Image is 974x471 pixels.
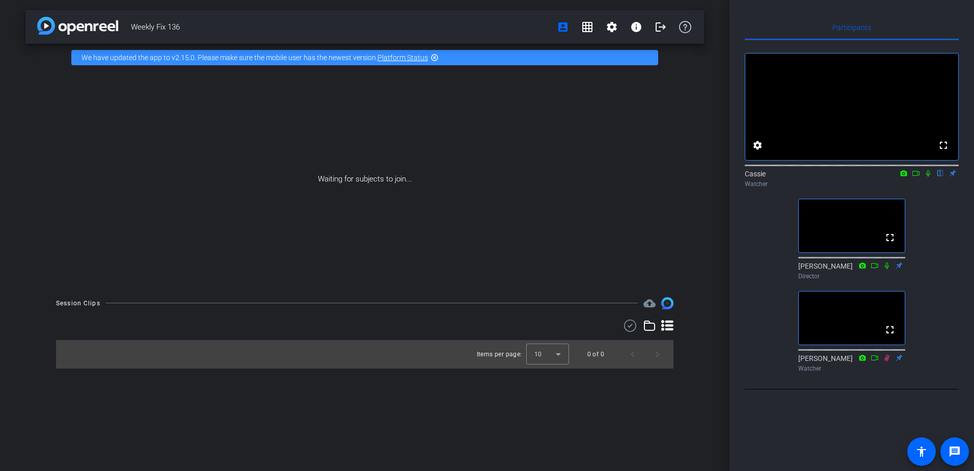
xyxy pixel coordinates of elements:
[645,342,669,367] button: Next page
[798,272,905,281] div: Director
[884,231,896,244] mat-icon: fullscreen
[798,364,905,373] div: Watcher
[477,349,522,359] div: Items per page:
[745,169,959,189] div: Cassie
[606,21,618,33] mat-icon: settings
[643,297,656,309] span: Destinations for your clips
[751,139,764,151] mat-icon: settings
[934,168,946,177] mat-icon: flip
[71,50,658,65] div: We have updated the app to v2.15.0. Please make sure the mobile user has the newest version.
[798,353,905,373] div: [PERSON_NAME]
[915,446,928,458] mat-icon: accessibility
[798,261,905,281] div: [PERSON_NAME]
[620,342,645,367] button: Previous page
[131,17,551,37] span: Weekly Fix 136
[557,21,569,33] mat-icon: account_box
[832,24,871,31] span: Participants
[655,21,667,33] mat-icon: logout
[37,17,118,35] img: app-logo
[745,179,959,189] div: Watcher
[587,349,604,359] div: 0 of 0
[949,446,961,458] mat-icon: message
[25,71,704,287] div: Waiting for subjects to join...
[884,324,896,336] mat-icon: fullscreen
[430,54,439,62] mat-icon: highlight_off
[377,54,428,62] a: Platform Status
[643,297,656,309] mat-icon: cloud_upload
[581,21,593,33] mat-icon: grid_on
[630,21,642,33] mat-icon: info
[661,297,673,309] img: Session clips
[937,139,950,151] mat-icon: fullscreen
[56,298,100,308] div: Session Clips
